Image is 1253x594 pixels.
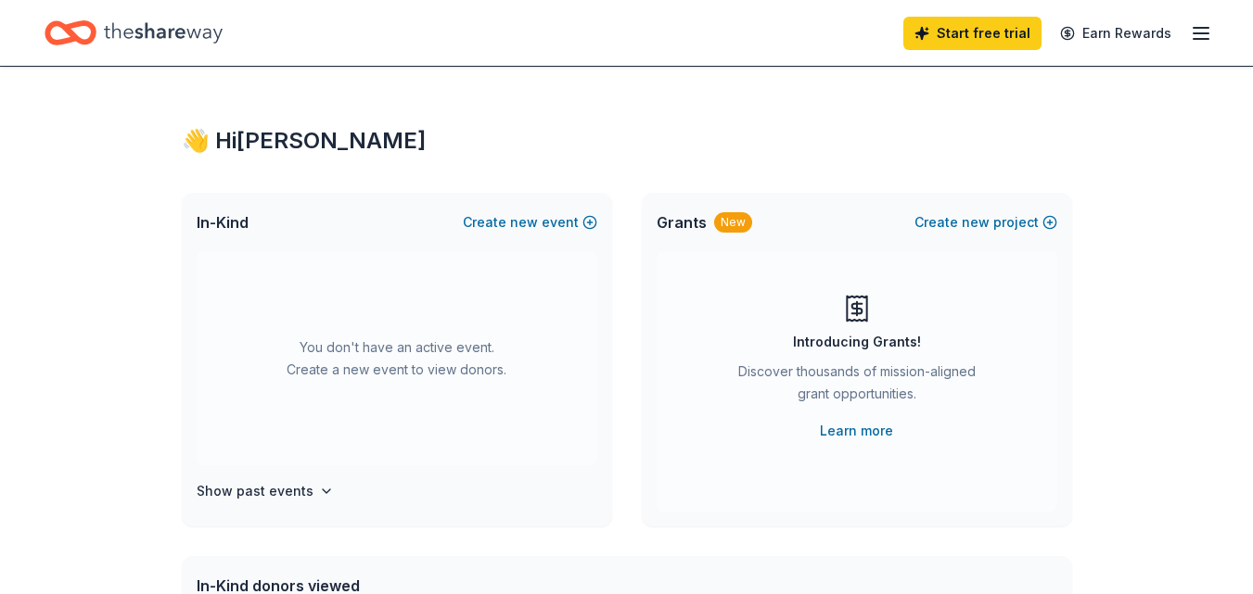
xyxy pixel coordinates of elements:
[714,212,752,233] div: New
[820,420,893,442] a: Learn more
[463,211,597,234] button: Createnewevent
[903,17,1042,50] a: Start free trial
[1049,17,1183,50] a: Earn Rewards
[182,126,1072,156] div: 👋 Hi [PERSON_NAME]
[914,211,1057,234] button: Createnewproject
[793,331,921,353] div: Introducing Grants!
[197,211,249,234] span: In-Kind
[45,11,223,55] a: Home
[510,211,538,234] span: new
[197,480,313,502] h4: Show past events
[657,211,707,234] span: Grants
[197,252,597,465] div: You don't have an active event. Create a new event to view donors.
[962,211,990,234] span: new
[197,480,334,502] button: Show past events
[731,360,983,412] div: Discover thousands of mission-aligned grant opportunities.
